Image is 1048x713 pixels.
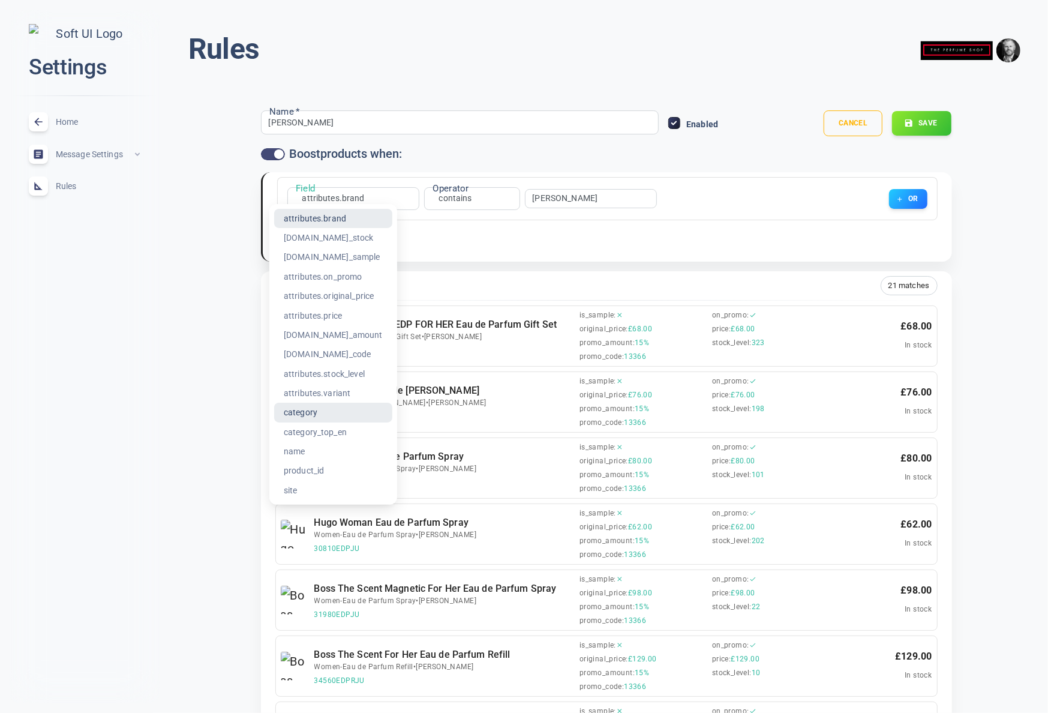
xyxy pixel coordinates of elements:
[274,403,392,422] li: category
[274,248,392,267] li: [DOMAIN_NAME]_sample
[274,423,392,442] li: category_top_en
[274,344,392,364] li: [DOMAIN_NAME]_code
[274,267,392,286] li: attributes.on_promo
[274,481,392,500] li: site
[274,228,392,247] li: [DOMAIN_NAME]_stock
[274,364,392,384] li: attributes.stock_level
[274,209,392,228] li: attributes.brand
[274,384,392,403] li: attributes.variant
[274,461,392,480] li: product_id
[274,286,392,305] li: attributes.original_price
[274,306,392,325] li: attributes.price
[274,325,392,344] li: [DOMAIN_NAME]_amount
[274,442,392,461] li: name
